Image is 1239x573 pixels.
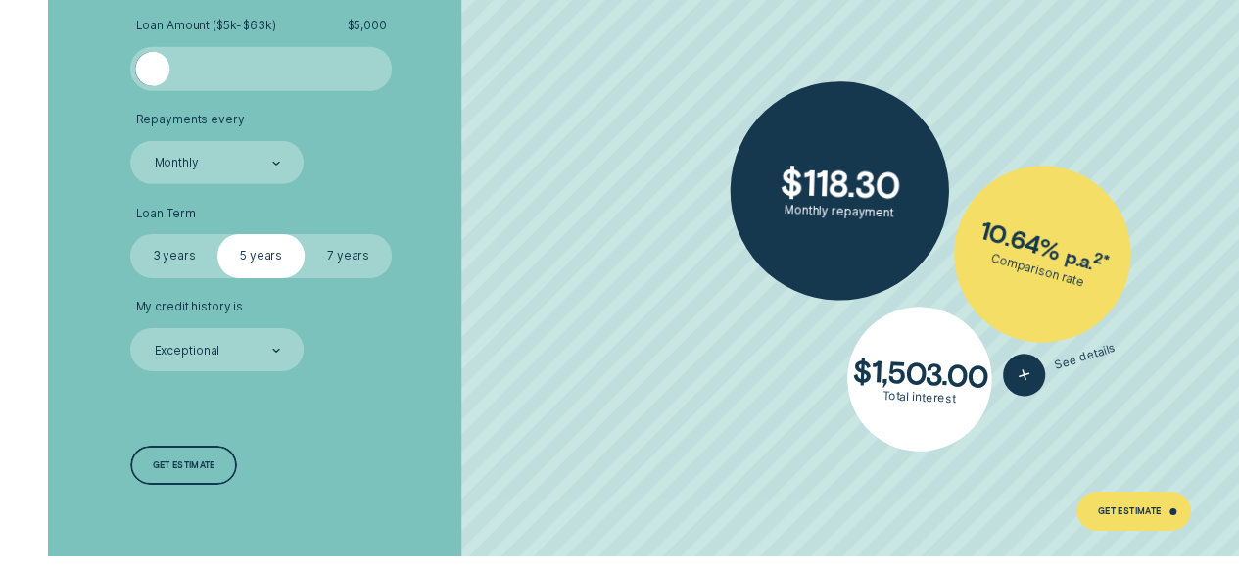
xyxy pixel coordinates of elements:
[135,207,195,221] span: Loan Term
[130,234,217,277] label: 3 years
[217,234,305,277] label: 5 years
[1053,341,1118,373] span: See details
[155,157,199,171] div: Monthly
[305,234,392,277] label: 7 years
[135,19,275,33] span: Loan Amount ( $5k - $63k )
[135,300,243,314] span: My credit history is
[130,446,237,485] a: Get estimate
[1076,492,1192,531] a: Get Estimate
[997,327,1120,402] button: See details
[347,19,386,33] span: $ 5,000
[135,113,244,127] span: Repayments every
[155,344,220,358] div: Exceptional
